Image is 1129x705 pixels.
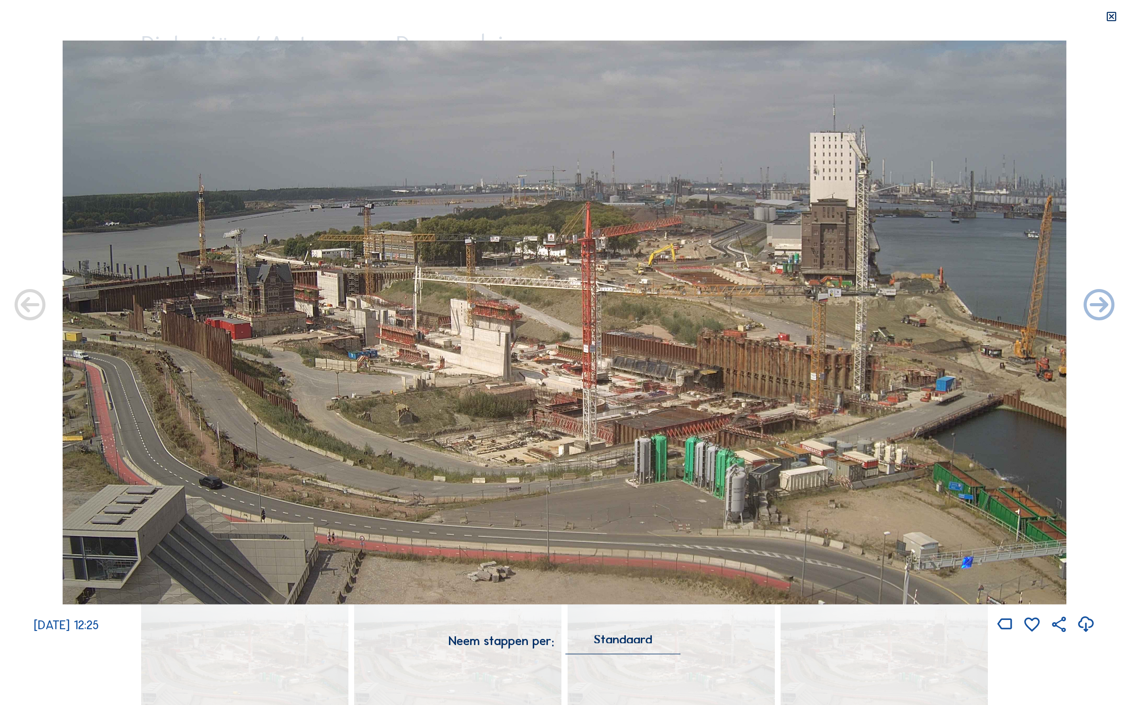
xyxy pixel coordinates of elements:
img: Image [63,41,1066,605]
div: Standaard [565,635,680,654]
div: Standaard [594,635,652,643]
span: [DATE] 12:25 [34,617,99,632]
div: Neem stappen per: [449,634,554,647]
i: Back [1080,287,1118,325]
i: Forward [11,287,49,325]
